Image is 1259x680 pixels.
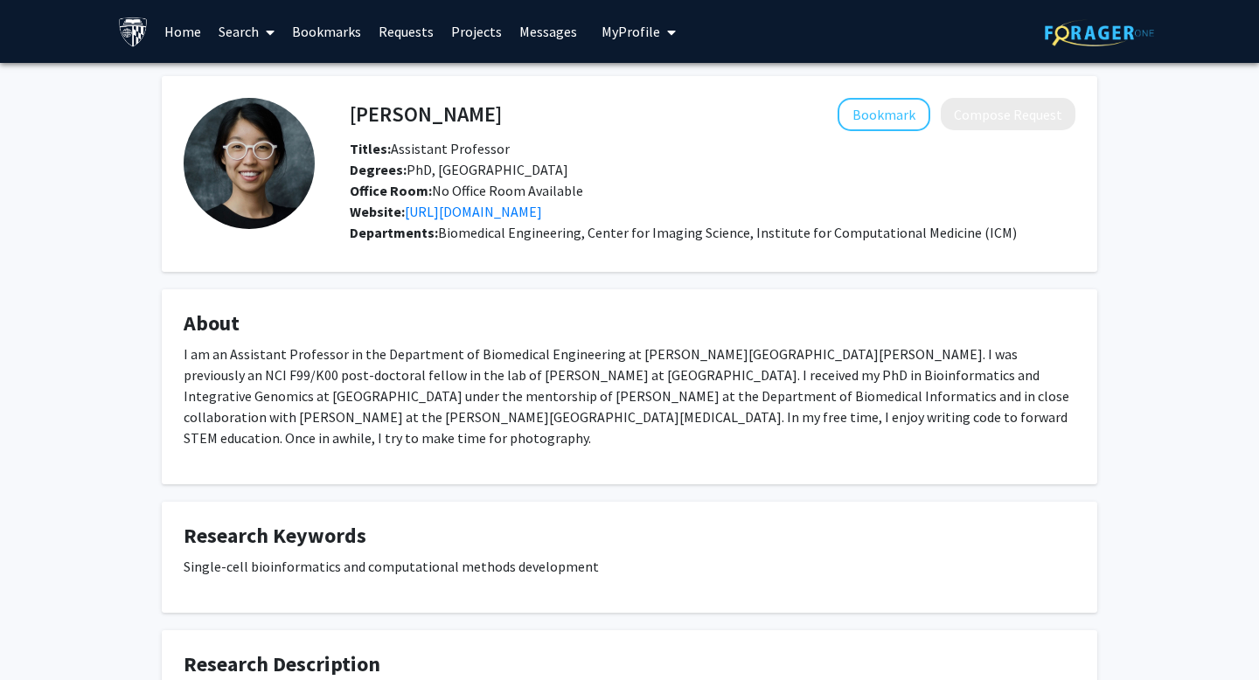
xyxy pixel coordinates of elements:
span: No Office Room Available [350,182,583,199]
a: Bookmarks [283,1,370,62]
a: Opens in a new tab [405,203,542,220]
p: I am an Assistant Professor in the Department of Biomedical Engineering at [PERSON_NAME][GEOGRAPH... [184,343,1075,448]
img: Johns Hopkins University Logo [118,17,149,47]
a: Projects [442,1,511,62]
h4: About [184,311,1075,337]
span: Biomedical Engineering, Center for Imaging Science, Institute for Computational Medicine (ICM) [438,224,1017,241]
b: Departments: [350,224,438,241]
p: Single-cell bioinformatics and computational methods development [184,556,1075,577]
a: Requests [370,1,442,62]
b: Degrees: [350,161,407,178]
button: Compose Request to Jean Fan [941,98,1075,130]
span: Assistant Professor [350,140,510,157]
a: Messages [511,1,586,62]
iframe: Chat [1185,601,1246,667]
h4: [PERSON_NAME] [350,98,502,130]
img: Profile Picture [184,98,315,229]
b: Website: [350,203,405,220]
h4: Research Keywords [184,524,1075,549]
h4: Research Description [184,652,1075,677]
b: Office Room: [350,182,432,199]
a: Search [210,1,283,62]
span: PhD, [GEOGRAPHIC_DATA] [350,161,568,178]
span: My Profile [602,23,660,40]
b: Titles: [350,140,391,157]
button: Add Jean Fan to Bookmarks [838,98,930,131]
img: ForagerOne Logo [1045,19,1154,46]
a: Home [156,1,210,62]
